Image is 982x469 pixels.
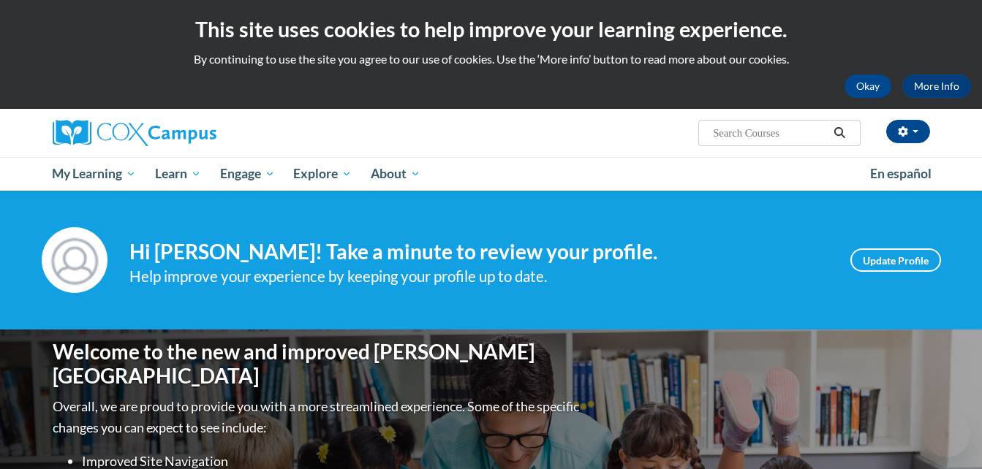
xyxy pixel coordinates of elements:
[371,165,420,183] span: About
[155,165,201,183] span: Learn
[53,120,216,146] img: Cox Campus
[293,165,352,183] span: Explore
[42,227,107,293] img: Profile Image
[146,157,211,191] a: Learn
[924,411,970,457] iframe: Button to launch messaging window
[11,51,971,67] p: By continuing to use the site you agree to our use of cookies. Use the ‘More info’ button to read...
[53,120,331,146] a: Cox Campus
[43,157,146,191] a: My Learning
[31,157,952,191] div: Main menu
[211,157,284,191] a: Engage
[129,264,828,289] div: Help improve your experience by keeping your profile up to date.
[845,75,891,98] button: Okay
[53,340,583,389] h1: Welcome to the new and improved [PERSON_NAME][GEOGRAPHIC_DATA]
[11,15,971,44] h2: This site uses cookies to help improve your learning experience.
[886,120,930,143] button: Account Settings
[861,159,941,189] a: En español
[828,124,850,142] button: Search
[129,240,828,264] h4: Hi [PERSON_NAME]! Take a minute to review your profile.
[902,75,971,98] a: More Info
[284,157,361,191] a: Explore
[361,157,430,191] a: About
[52,165,136,183] span: My Learning
[850,248,941,272] a: Update Profile
[53,396,583,438] p: Overall, we are proud to provide you with a more streamlined experience. Some of the specific cha...
[870,166,932,181] span: En español
[711,124,828,142] input: Search Courses
[220,165,275,183] span: Engage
